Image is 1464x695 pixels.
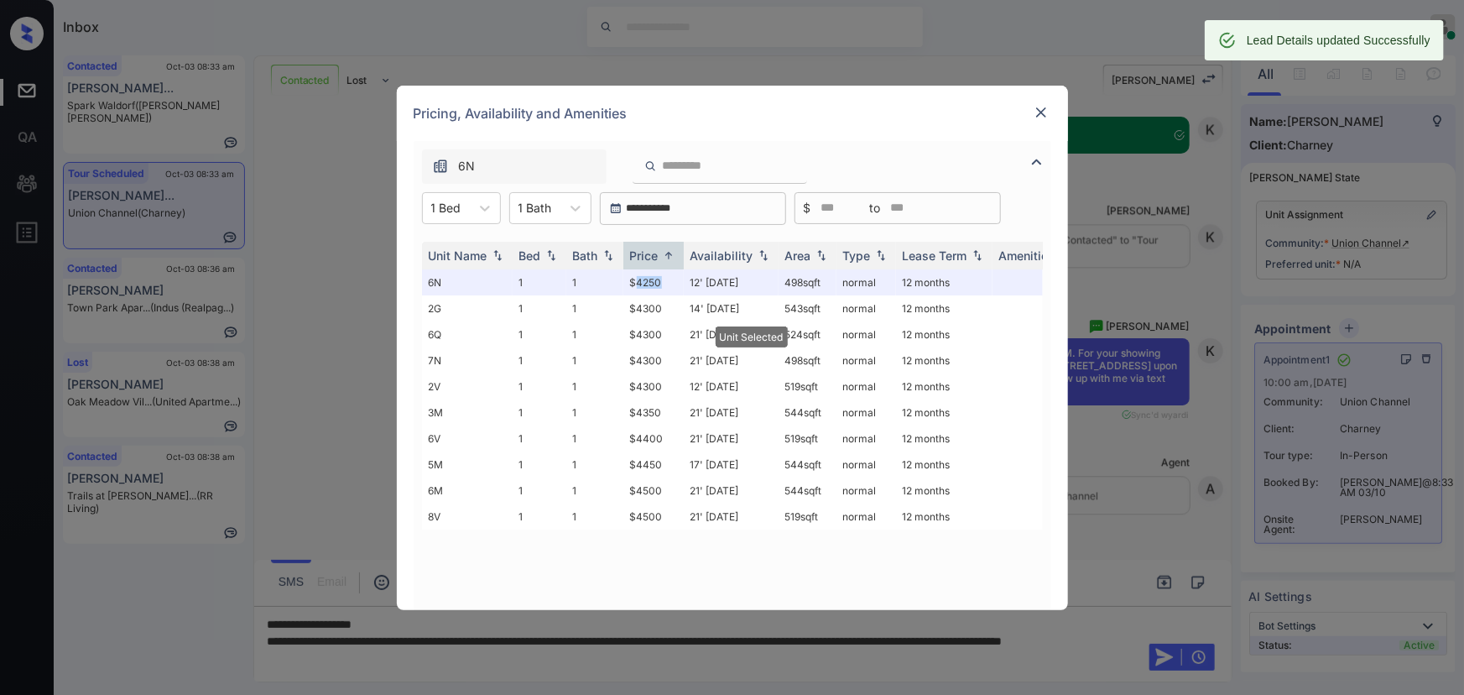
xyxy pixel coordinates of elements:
td: 1 [566,347,623,374]
img: sorting [873,249,889,261]
td: 12' [DATE] [684,269,779,295]
td: normal [836,295,896,321]
img: icon-zuma [1027,152,1047,172]
td: 1 [513,295,566,321]
td: 1 [513,321,566,347]
td: 1 [513,374,566,400]
td: 12 months [896,321,992,347]
td: 12 months [896,374,992,400]
td: 1 [513,504,566,530]
td: 1 [566,452,623,478]
td: 519 sqft [779,504,836,530]
td: 1 [566,374,623,400]
div: Amenities [999,248,1055,263]
img: icon-zuma [644,159,657,174]
td: 12' [DATE] [684,374,779,400]
td: 544 sqft [779,452,836,478]
td: $4300 [623,374,684,400]
td: $4250 [623,269,684,295]
td: 6M [422,478,513,504]
td: normal [836,400,896,426]
td: 12 months [896,478,992,504]
td: 6V [422,426,513,452]
img: icon-zuma [432,158,449,175]
td: 8V [422,504,513,530]
td: 12 months [896,400,992,426]
img: sorting [489,249,506,261]
img: sorting [969,249,986,261]
div: Bed [519,248,541,263]
td: 1 [513,452,566,478]
td: 2G [422,295,513,321]
td: $4400 [623,426,684,452]
img: sorting [543,249,560,261]
td: normal [836,426,896,452]
td: normal [836,374,896,400]
td: 498 sqft [779,269,836,295]
td: normal [836,347,896,374]
td: 12 months [896,426,992,452]
td: 544 sqft [779,478,836,504]
div: Pricing, Availability and Amenities [397,86,1068,141]
td: 1 [566,426,623,452]
td: 14' [DATE] [684,295,779,321]
td: 544 sqft [779,400,836,426]
td: 1 [513,478,566,504]
span: $ [804,199,811,217]
td: 12 months [896,452,992,478]
div: Lease Term [903,248,967,263]
td: 1 [566,295,623,321]
td: 1 [513,400,566,426]
td: 1 [513,426,566,452]
td: 21' [DATE] [684,478,779,504]
td: 1 [566,400,623,426]
td: 1 [566,504,623,530]
td: 17' [DATE] [684,452,779,478]
div: Unit Name [429,248,487,263]
td: normal [836,452,896,478]
td: 21' [DATE] [684,504,779,530]
td: 21' [DATE] [684,321,779,347]
td: 3M [422,400,513,426]
span: to [870,199,881,217]
img: sorting [600,249,617,261]
td: 1 [566,321,623,347]
td: normal [836,269,896,295]
td: $4300 [623,321,684,347]
div: Price [630,248,659,263]
td: 2V [422,374,513,400]
div: Availability [690,248,753,263]
td: $4300 [623,295,684,321]
td: normal [836,321,896,347]
td: 519 sqft [779,374,836,400]
td: $4300 [623,347,684,374]
div: Type [843,248,871,263]
td: $4450 [623,452,684,478]
td: 1 [566,269,623,295]
span: 6N [459,157,476,175]
img: sorting [755,249,772,261]
td: 498 sqft [779,347,836,374]
td: $4350 [623,400,684,426]
td: $4500 [623,504,684,530]
td: 12 months [896,504,992,530]
td: 21' [DATE] [684,400,779,426]
td: 7N [422,347,513,374]
div: Lead Details updated Successfully [1247,25,1430,55]
td: 6N [422,269,513,295]
td: 543 sqft [779,295,836,321]
td: 1 [513,269,566,295]
div: Bath [573,248,598,263]
td: 6Q [422,321,513,347]
td: 1 [513,347,566,374]
td: 12 months [896,295,992,321]
img: sorting [813,249,830,261]
td: 12 months [896,269,992,295]
td: 524 sqft [779,321,836,347]
td: normal [836,504,896,530]
td: 12 months [896,347,992,374]
td: $4500 [623,478,684,504]
img: sorting [660,249,677,262]
img: close [1033,104,1050,121]
td: 21' [DATE] [684,347,779,374]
